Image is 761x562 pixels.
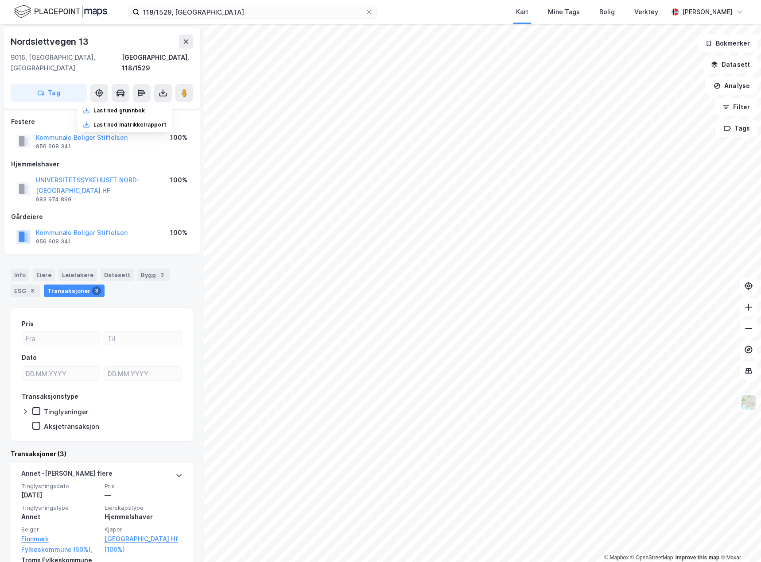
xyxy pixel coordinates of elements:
[703,56,757,73] button: Datasett
[715,98,757,116] button: Filter
[170,175,187,185] div: 100%
[22,352,37,363] div: Dato
[630,554,673,561] a: OpenStreetMap
[21,534,99,555] a: Finnmark Fylkeskommune (50%),
[11,35,90,49] div: Nordslettvegen 13
[58,269,97,281] div: Leietakere
[717,520,761,562] div: Kontrollprogram for chat
[717,520,761,562] iframe: Chat Widget
[21,512,99,522] div: Annet
[22,367,100,380] input: DD.MM.YYYY
[158,270,167,279] div: 3
[11,84,87,102] button: Tag
[93,107,145,114] div: Last ned grunnbok
[14,4,107,19] img: logo.f888ab2527a4732fd821a326f86c7f29.svg
[604,554,629,561] a: Mapbox
[21,482,99,490] span: Tinglysningsdato
[105,490,182,500] div: —
[516,7,528,17] div: Kart
[21,504,99,512] span: Tinglysningstype
[682,7,733,17] div: [PERSON_NAME]
[104,331,182,345] input: Til
[122,52,193,73] div: [GEOGRAPHIC_DATA], 118/1529
[21,526,99,533] span: Selger
[21,490,99,500] div: [DATE]
[706,77,757,95] button: Analyse
[676,554,719,561] a: Improve this map
[105,526,182,533] span: Kjøper
[716,119,757,137] button: Tags
[105,534,182,555] a: [GEOGRAPHIC_DATA] Hf (100%)
[698,35,757,52] button: Bokmerker
[44,422,99,431] div: Aksjetransaksjon
[36,143,71,150] div: 956 608 341
[36,238,71,245] div: 956 608 341
[105,482,182,490] span: Pris
[36,196,71,203] div: 983 974 899
[11,285,40,297] div: ESG
[105,504,182,512] span: Eierskapstype
[22,391,78,402] div: Transaksjonstype
[33,269,55,281] div: Eiere
[11,159,193,169] div: Hjemmelshaver
[44,408,89,416] div: Tinglysninger
[22,331,100,345] input: Fra
[11,449,193,459] div: Transaksjoner (3)
[11,269,29,281] div: Info
[28,286,37,295] div: 8
[22,319,34,329] div: Pris
[599,7,615,17] div: Bolig
[101,269,134,281] div: Datasett
[740,394,757,411] img: Z
[104,367,182,380] input: DD.MM.YYYY
[634,7,658,17] div: Verktøy
[170,227,187,238] div: 100%
[11,52,122,73] div: 9016, [GEOGRAPHIC_DATA], [GEOGRAPHIC_DATA]
[92,286,101,295] div: 3
[137,269,170,281] div: Bygg
[140,5,365,19] input: Søk på adresse, matrikkel, gårdeiere, leietakere eller personer
[21,468,113,482] div: Annet - [PERSON_NAME] flere
[548,7,580,17] div: Mine Tags
[93,121,167,128] div: Last ned matrikkelrapport
[44,285,105,297] div: Transaksjoner
[11,212,193,222] div: Gårdeiere
[105,512,182,522] div: Hjemmelshaver
[170,132,187,143] div: 100%
[11,116,193,127] div: Festere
